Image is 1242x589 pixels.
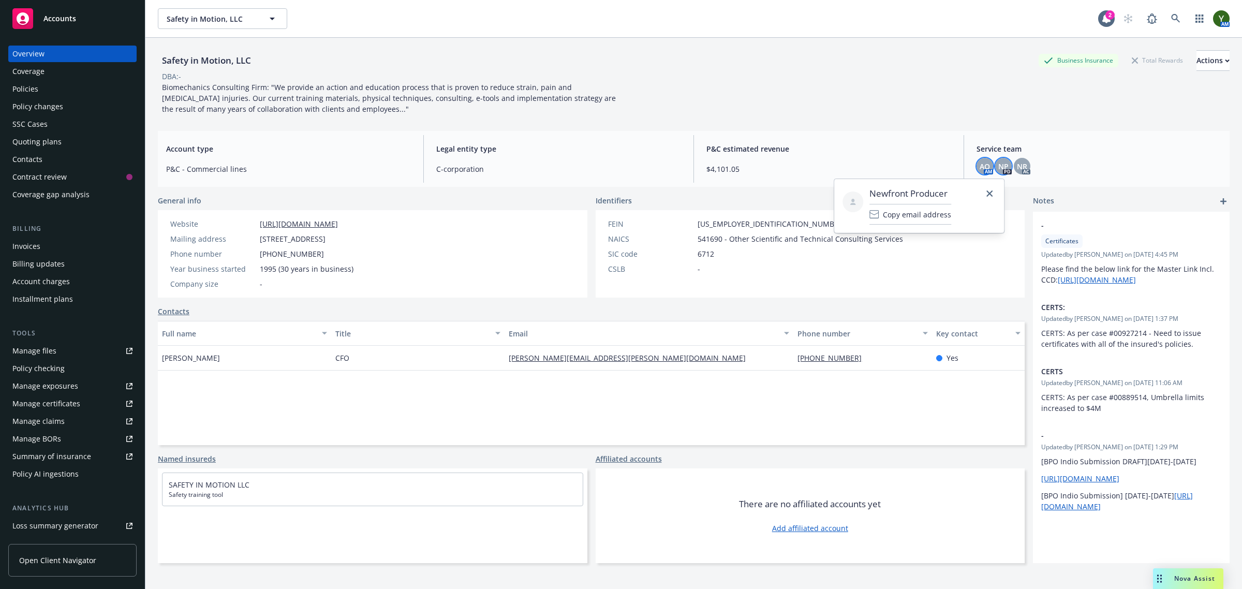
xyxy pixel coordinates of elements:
[260,248,324,259] span: [PHONE_NUMBER]
[158,195,201,206] span: General info
[1041,456,1221,467] p: [BPO Indio Submission DRAFT][DATE]-[DATE]
[335,352,349,363] span: CFO
[8,291,137,307] a: Installment plans
[12,81,38,97] div: Policies
[43,14,76,23] span: Accounts
[331,321,505,346] button: Title
[772,523,848,534] a: Add affiliated account
[8,448,137,465] a: Summary of insurance
[1153,568,1223,589] button: Nova Assist
[158,453,216,464] a: Named insureds
[8,169,137,185] a: Contract review
[8,98,137,115] a: Policy changes
[12,98,63,115] div: Policy changes
[608,233,693,244] div: NAICS
[596,453,662,464] a: Affiliated accounts
[1058,275,1136,285] a: [URL][DOMAIN_NAME]
[12,186,90,203] div: Coverage gap analysis
[936,328,1009,339] div: Key contact
[170,263,256,274] div: Year business started
[12,431,61,447] div: Manage BORs
[12,448,91,465] div: Summary of insurance
[1105,10,1115,20] div: 2
[608,263,693,274] div: CSLB
[1142,8,1162,29] a: Report a Bug
[1118,8,1138,29] a: Start snowing
[1213,10,1230,27] img: photo
[698,218,846,229] span: [US_EMPLOYER_IDENTIFICATION_NUMBER]
[158,321,331,346] button: Full name
[260,233,326,244] span: [STREET_ADDRESS]
[1033,358,1230,422] div: CERTSUpdatedby [PERSON_NAME] on [DATE] 11:06 AMCERTS: As per case #00889514, Umbrella limits incr...
[162,82,618,114] span: Biomechanics Consulting Firm: "We provide an action and education process that is proven to reduc...
[1041,302,1194,313] span: CERTS:
[883,209,951,220] span: Copy email address
[869,187,951,200] span: Newfront Producer
[698,263,700,274] span: -
[1217,195,1230,208] a: add
[8,46,137,62] a: Overview
[8,328,137,338] div: Tools
[170,278,256,289] div: Company size
[698,233,903,244] span: 541690 - Other Scientific and Technical Consulting Services
[706,164,951,174] span: $4,101.05
[1033,195,1054,208] span: Notes
[8,518,137,534] a: Loss summary generator
[12,151,42,168] div: Contacts
[8,360,137,377] a: Policy checking
[8,63,137,80] a: Coverage
[1041,490,1221,512] p: [BPO Indio Submission] [DATE]-[DATE]
[12,169,67,185] div: Contract review
[12,395,80,412] div: Manage certificates
[797,353,870,363] a: [PHONE_NUMBER]
[436,164,681,174] span: C-corporation
[8,4,137,33] a: Accounts
[608,218,693,229] div: FEIN
[698,248,714,259] span: 6712
[8,343,137,359] a: Manage files
[505,321,793,346] button: Email
[8,378,137,394] a: Manage exposures
[335,328,489,339] div: Title
[977,143,1221,154] span: Service team
[167,13,256,24] span: Safety in Motion, LLC
[158,306,189,317] a: Contacts
[8,273,137,290] a: Account charges
[998,161,1009,172] span: NP
[1041,392,1206,413] span: CERTS: As per case #00889514, Umbrella limits increased to $4M
[8,431,137,447] a: Manage BORs
[12,518,98,534] div: Loss summary generator
[1041,474,1119,483] a: [URL][DOMAIN_NAME]
[983,187,996,200] a: close
[8,395,137,412] a: Manage certificates
[162,352,220,363] span: [PERSON_NAME]
[1041,430,1194,441] span: -
[162,328,316,339] div: Full name
[8,116,137,132] a: SSC Cases
[1045,237,1078,246] span: Certificates
[1041,220,1194,231] span: -
[869,204,951,225] button: Copy email address
[436,143,681,154] span: Legal entity type
[170,248,256,259] div: Phone number
[1017,161,1027,172] span: NR
[947,352,958,363] span: Yes
[12,360,65,377] div: Policy checking
[1033,293,1230,358] div: CERTS:Updatedby [PERSON_NAME] on [DATE] 1:37 PMCERTS: As per case #00927214 - Need to issue certi...
[608,248,693,259] div: SIC code
[12,256,65,272] div: Billing updates
[1041,263,1221,285] p: Please find the below link for the Master Link Incl. CCD:
[260,263,353,274] span: 1995 (30 years in business)
[158,54,255,67] div: Safety in Motion, LLC
[8,151,137,168] a: Contacts
[8,503,137,513] div: Analytics hub
[706,143,951,154] span: P&C estimated revenue
[260,278,262,289] span: -
[8,81,137,97] a: Policies
[1039,54,1118,67] div: Business Insurance
[509,353,754,363] a: [PERSON_NAME][EMAIL_ADDRESS][PERSON_NAME][DOMAIN_NAME]
[169,480,249,490] a: SAFETY IN MOTION LLC
[12,378,78,394] div: Manage exposures
[169,490,576,499] span: Safety training tool
[1127,54,1188,67] div: Total Rewards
